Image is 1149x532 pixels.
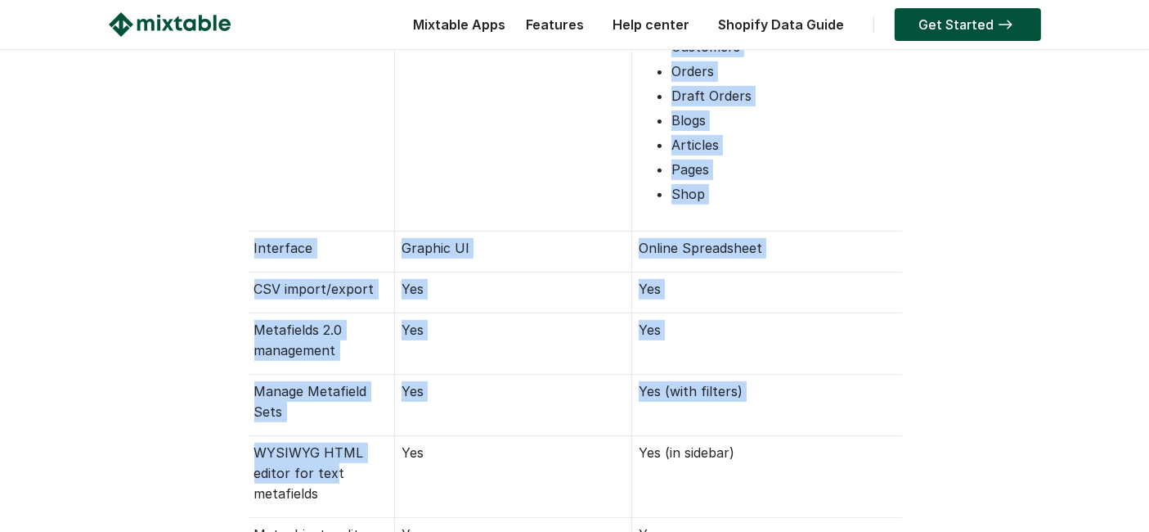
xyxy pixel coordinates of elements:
[711,16,853,33] a: Shopify Data Guide
[994,20,1017,29] img: arrow-right.svg
[632,436,901,518] td: Yes (in sidebar)
[395,436,632,518] td: Yes
[518,16,593,33] a: Features
[248,232,395,273] td: Interface
[248,313,395,375] td: Metafields 2.0 management
[248,273,395,313] td: CSV import/export
[395,232,632,273] td: Graphic UI
[395,313,632,375] td: Yes
[632,273,901,313] td: Yes
[605,16,698,33] a: Help center
[895,8,1041,41] a: Get Started
[671,135,895,156] li: Articles
[395,375,632,436] td: Yes
[248,375,395,436] td: Manage Metafield Sets
[632,232,901,273] td: Online Spreadsheet
[109,12,231,37] img: Mixtable logo
[395,273,632,313] td: Yes
[671,86,895,106] li: Draft Orders
[406,12,506,45] div: Mixtable Apps
[632,313,901,375] td: Yes
[671,184,895,205] li: Shop
[671,61,895,82] li: Orders
[248,436,395,518] td: WYSIWYG HTML editor for text metafields
[632,375,901,436] td: Yes (with filters)
[671,110,895,131] li: Blogs
[671,160,895,180] li: Pages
